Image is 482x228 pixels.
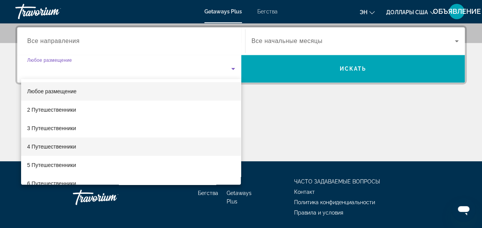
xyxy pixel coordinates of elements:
[27,180,76,187] font: 6 Путешественники
[27,144,76,150] font: 4 Путешественники
[451,197,476,222] iframe: Кнопка запуска окна обмена сообщениями
[27,162,76,168] font: 5 Путешественники
[27,88,77,94] span: Любое размещение
[27,125,76,131] font: 3 Путешественники
[27,107,76,113] font: 2 Путешественники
